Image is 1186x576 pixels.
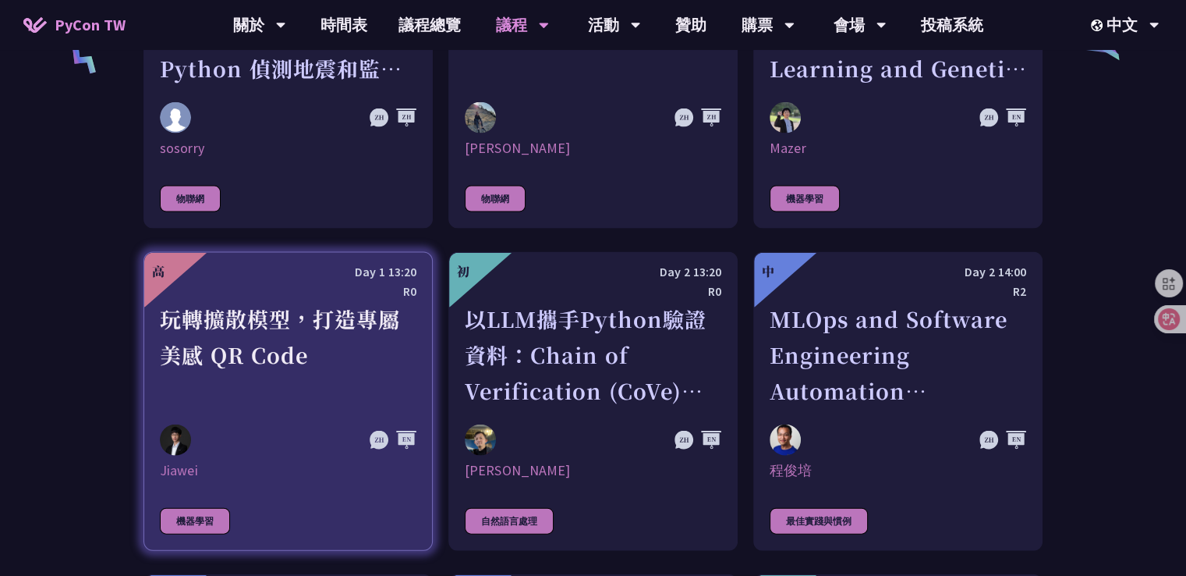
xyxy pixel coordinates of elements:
span: PyCon TW [55,13,126,37]
img: Jiawei [160,425,191,457]
div: 機器學習 [160,508,230,535]
div: sosorry [160,139,416,158]
div: R2 [770,282,1026,301]
div: 物聯網 [465,186,526,212]
a: 初 Day 2 13:20 R0 以LLM攜手Python驗證資料：Chain of Verification (CoVe)實務應用 Kevin Tseng [PERSON_NAME] 自然語言處理 [448,252,738,551]
div: R0 [160,282,416,301]
div: 玩轉擴散模型，打造專屬美感 QR Code [160,301,416,409]
img: 程俊培 [770,425,801,456]
div: 以LLM攜手Python驗證資料：Chain of Verification (CoVe)實務應用 [465,301,721,409]
img: Mazer [770,102,801,133]
div: Day 1 13:20 [160,262,416,282]
div: 最佳實踐與慣例 [770,508,868,535]
img: sosorry [160,102,191,133]
a: PyCon TW [8,5,141,44]
div: 自然語言處理 [465,508,554,535]
img: Peter [465,102,496,133]
div: [PERSON_NAME] [465,461,721,480]
div: Day 2 13:20 [465,262,721,282]
div: R0 [465,282,721,301]
a: 高 Day 1 13:20 R0 玩轉擴散模型，打造專屬美感 QR Code Jiawei Jiawei 機器學習 [143,252,433,551]
img: Kevin Tseng [465,425,496,456]
img: Home icon of PyCon TW 2025 [23,17,47,33]
a: 中 Day 2 14:00 R2 MLOps and Software Engineering Automation Challenges in Production 程俊培 程俊培 最佳實踐與慣例 [753,252,1043,551]
div: MLOps and Software Engineering Automation Challenges in Production [770,301,1026,409]
div: 物聯網 [160,186,221,212]
img: Locale Icon [1091,20,1106,31]
div: [PERSON_NAME] [465,139,721,158]
div: Mazer [770,139,1026,158]
div: Day 2 14:00 [770,262,1026,282]
div: Jiawei [160,461,416,480]
div: 初 [457,262,469,281]
div: 機器學習 [770,186,840,212]
div: 高 [152,262,165,281]
div: 中 [762,262,774,281]
div: 程俊培 [770,461,1026,480]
